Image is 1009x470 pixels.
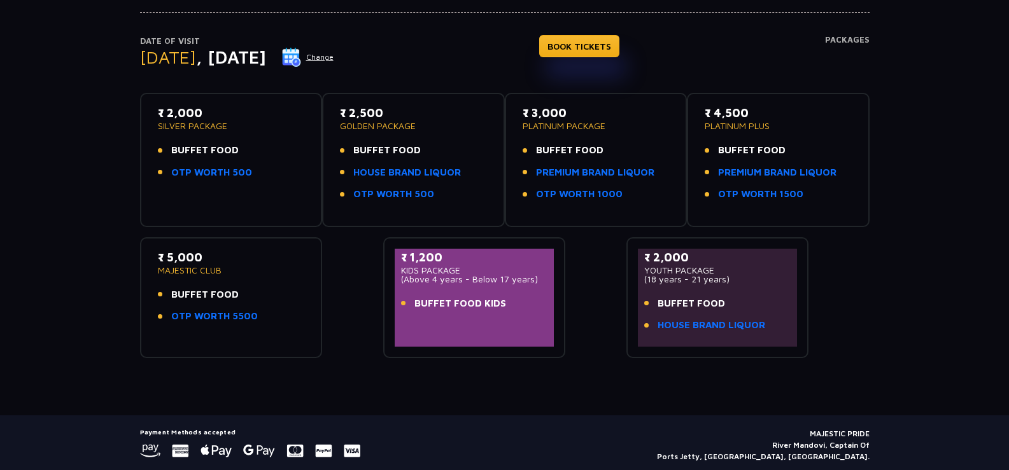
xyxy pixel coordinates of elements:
[536,187,623,202] a: OTP WORTH 1000
[536,165,654,180] a: PREMIUM BRAND LIQUOR
[196,46,266,67] span: , [DATE]
[158,266,305,275] p: MAJESTIC CLUB
[539,35,619,57] a: BOOK TICKETS
[644,249,791,266] p: ₹ 2,000
[536,143,603,158] span: BUFFET FOOD
[523,121,670,130] p: PLATINUM PACKAGE
[414,296,506,311] span: BUFFET FOOD KIDS
[523,104,670,121] p: ₹ 3,000
[718,187,803,202] a: OTP WORTH 1500
[658,296,725,311] span: BUFFET FOOD
[158,249,305,266] p: ₹ 5,000
[401,249,548,266] p: ₹ 1,200
[340,104,487,121] p: ₹ 2,500
[658,318,765,333] a: HOUSE BRAND LIQUOR
[340,121,487,130] p: GOLDEN PACKAGE
[657,428,870,462] p: MAJESTIC PRIDE River Mandovi, Captain Of Ports Jetty, [GEOGRAPHIC_DATA], [GEOGRAPHIC_DATA].
[644,275,791,284] p: (18 years - 21 years)
[140,35,334,48] p: Date of Visit
[644,266,791,275] p: YOUTH PACKAGE
[353,143,421,158] span: BUFFET FOOD
[171,309,258,324] a: OTP WORTH 5500
[281,47,334,67] button: Change
[718,165,836,180] a: PREMIUM BRAND LIQUOR
[718,143,786,158] span: BUFFET FOOD
[705,104,852,121] p: ₹ 4,500
[401,266,548,275] p: KIDS PACKAGE
[171,143,239,158] span: BUFFET FOOD
[171,165,252,180] a: OTP WORTH 500
[140,46,196,67] span: [DATE]
[158,104,305,121] p: ₹ 2,000
[705,121,852,130] p: PLATINUM PLUS
[171,287,239,302] span: BUFFET FOOD
[140,428,360,436] h5: Payment Methods accepted
[158,121,305,130] p: SILVER PACKAGE
[825,35,870,81] h4: Packages
[353,165,461,180] a: HOUSE BRAND LIQUOR
[401,275,548,284] p: (Above 4 years - Below 17 years)
[353,187,434,202] a: OTP WORTH 500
